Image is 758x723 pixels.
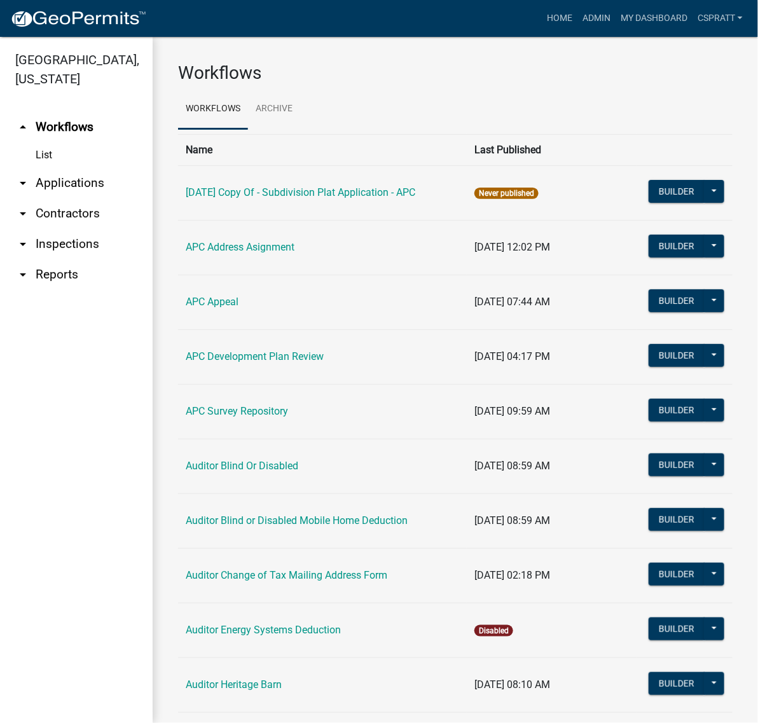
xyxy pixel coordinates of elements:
a: Archive [248,89,300,130]
h3: Workflows [178,62,733,84]
span: [DATE] 08:59 AM [474,514,550,527]
button: Builder [649,617,705,640]
a: Auditor Blind Or Disabled [186,460,298,472]
span: [DATE] 07:44 AM [474,296,550,308]
i: arrow_drop_down [15,237,31,252]
a: Home [542,6,577,31]
button: Builder [649,453,705,476]
button: Builder [649,563,705,586]
button: Builder [649,344,705,367]
a: Auditor Blind or Disabled Mobile Home Deduction [186,514,408,527]
a: cspratt [693,6,748,31]
button: Builder [649,508,705,531]
a: APC Development Plan Review [186,350,324,362]
a: My Dashboard [616,6,693,31]
span: [DATE] 08:10 AM [474,678,550,691]
span: [DATE] 04:17 PM [474,350,550,362]
i: arrow_drop_down [15,176,31,191]
a: APC Appeal [186,296,238,308]
button: Builder [649,672,705,695]
a: Workflows [178,89,248,130]
i: arrow_drop_up [15,120,31,135]
span: [DATE] 09:59 AM [474,405,550,417]
a: Admin [577,6,616,31]
th: Name [178,134,467,165]
span: Never published [474,188,539,199]
button: Builder [649,289,705,312]
th: Last Published [467,134,637,165]
a: Auditor Energy Systems Deduction [186,624,341,636]
button: Builder [649,180,705,203]
a: Auditor Change of Tax Mailing Address Form [186,569,387,581]
i: arrow_drop_down [15,206,31,221]
span: Disabled [474,625,513,637]
span: [DATE] 12:02 PM [474,241,550,253]
span: [DATE] 02:18 PM [474,569,550,581]
a: APC Survey Repository [186,405,288,417]
button: Builder [649,235,705,258]
a: Auditor Heritage Barn [186,678,282,691]
span: [DATE] 08:59 AM [474,460,550,472]
a: [DATE] Copy Of - Subdivision Plat Application - APC [186,186,415,198]
button: Builder [649,399,705,422]
a: APC Address Asignment [186,241,294,253]
i: arrow_drop_down [15,267,31,282]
